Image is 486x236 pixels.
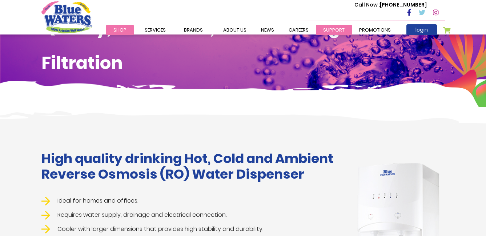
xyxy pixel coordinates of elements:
[113,27,126,33] span: Shop
[352,25,398,35] a: Promotions
[184,27,203,33] span: Brands
[354,1,427,9] p: [PHONE_NUMBER]
[316,25,352,35] a: support
[41,53,445,74] h1: Filtration
[281,25,316,35] a: careers
[41,151,341,182] h1: High quality drinking Hot, Cold and Ambient Reverse Osmosis (RO) Water Dispenser
[354,1,380,8] span: Call Now :
[41,211,341,220] li: Requires water supply, drainage and electrical connection.
[254,25,281,35] a: News
[41,225,341,234] li: Cooler with larger dimensions that provides high stability and durability.
[406,24,437,35] a: login
[41,1,92,33] a: store logo
[41,17,445,38] h1: Quality, Functional, Great Tasting
[216,25,254,35] a: about us
[145,27,166,33] span: Services
[41,196,341,206] li: Ideal for homes and offices.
